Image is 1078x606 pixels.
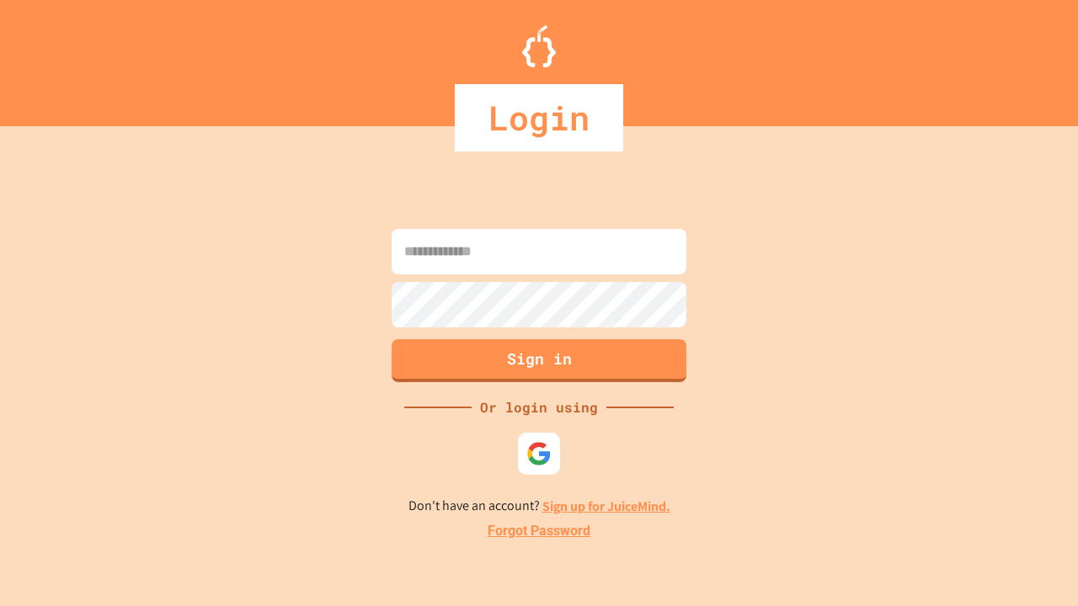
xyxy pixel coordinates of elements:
[522,25,556,67] img: Logo.svg
[488,521,590,541] a: Forgot Password
[392,339,686,382] button: Sign in
[472,397,606,417] div: Or login using
[455,84,623,151] div: Login
[542,497,670,515] a: Sign up for JuiceMind.
[408,496,670,517] p: Don't have an account?
[526,441,552,466] img: google-icon.svg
